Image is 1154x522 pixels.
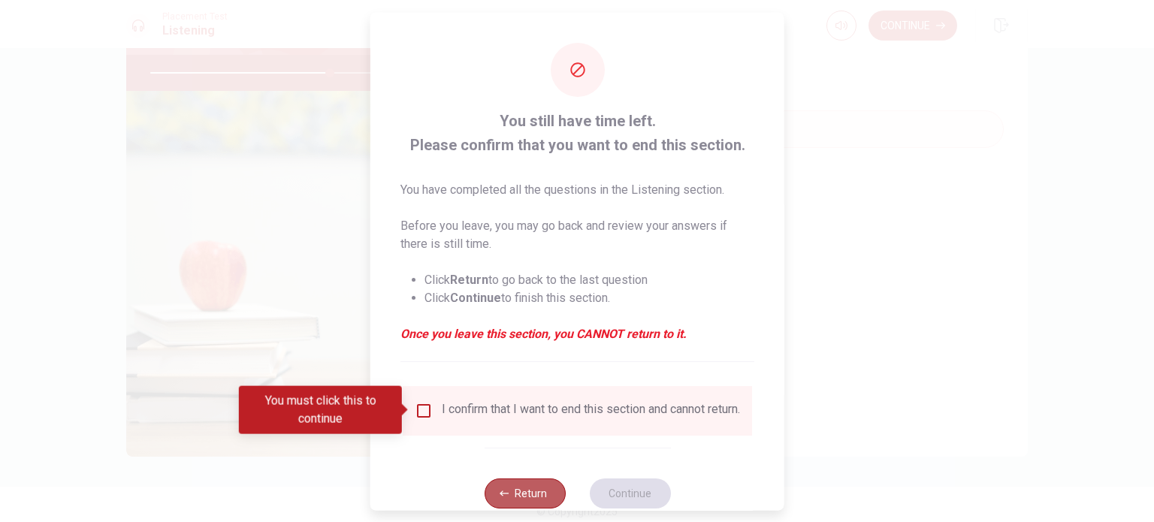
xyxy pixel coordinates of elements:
strong: Continue [450,290,501,304]
div: You must click this to continue [239,386,402,434]
span: You still have time left. Please confirm that you want to end this section. [400,108,754,156]
strong: Return [450,272,488,286]
p: Before you leave, you may go back and review your answers if there is still time. [400,216,754,252]
div: I confirm that I want to end this section and cannot return. [442,401,740,419]
li: Click to go back to the last question [424,270,754,288]
p: You have completed all the questions in the Listening section. [400,180,754,198]
button: Continue [589,478,670,508]
em: Once you leave this section, you CANNOT return to it. [400,324,754,342]
span: You must click this to continue [415,401,433,419]
button: Return [484,478,565,508]
li: Click to finish this section. [424,288,754,306]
